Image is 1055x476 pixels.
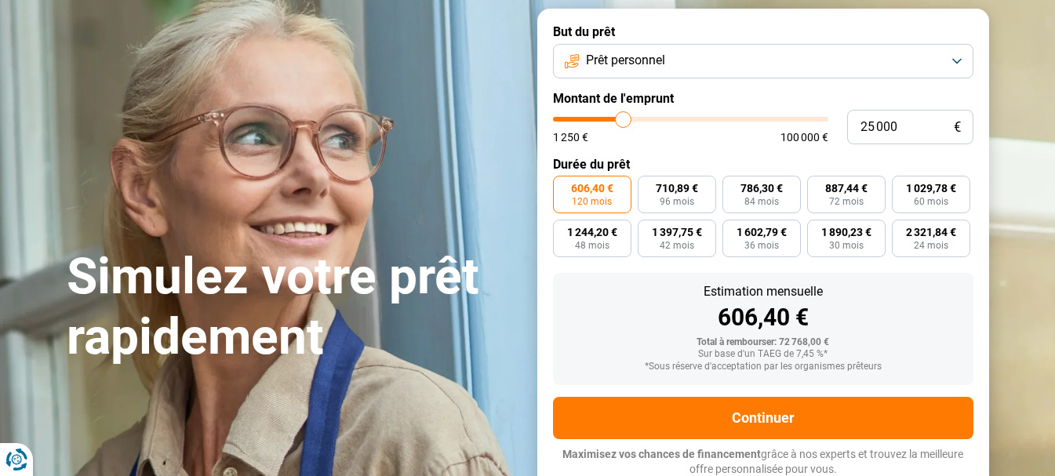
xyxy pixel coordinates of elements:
span: 1 244,20 € [567,227,617,238]
span: 96 mois [660,197,694,206]
button: Prêt personnel [553,44,973,78]
label: But du prêt [553,24,973,39]
span: 710,89 € [656,183,698,194]
span: 1 397,75 € [652,227,702,238]
span: 887,44 € [825,183,868,194]
span: 100 000 € [780,132,828,143]
div: Total à rembourser: 72 768,00 € [566,337,961,348]
div: 606,40 € [566,306,961,329]
h1: Simulez votre prêt rapidement [67,247,518,368]
span: 606,40 € [571,183,613,194]
span: 30 mois [829,241,864,250]
span: 24 mois [914,241,948,250]
div: Estimation mensuelle [566,285,961,298]
span: Maximisez vos chances de financement [562,448,761,460]
span: 1 029,78 € [906,183,956,194]
span: Prêt personnel [586,52,665,69]
span: 1 890,23 € [821,227,871,238]
div: *Sous réserve d'acceptation par les organismes prêteurs [566,362,961,372]
button: Continuer [553,397,973,439]
span: 84 mois [744,197,779,206]
label: Montant de l'emprunt [553,91,973,106]
div: Sur base d'un TAEG de 7,45 %* [566,349,961,360]
span: 1 250 € [553,132,588,143]
label: Durée du prêt [553,157,973,172]
span: 120 mois [572,197,612,206]
span: 786,30 € [740,183,783,194]
span: 1 602,79 € [737,227,787,238]
span: 36 mois [744,241,779,250]
span: 48 mois [575,241,609,250]
span: 2 321,84 € [906,227,956,238]
span: 60 mois [914,197,948,206]
span: 42 mois [660,241,694,250]
span: € [954,121,961,134]
span: 72 mois [829,197,864,206]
